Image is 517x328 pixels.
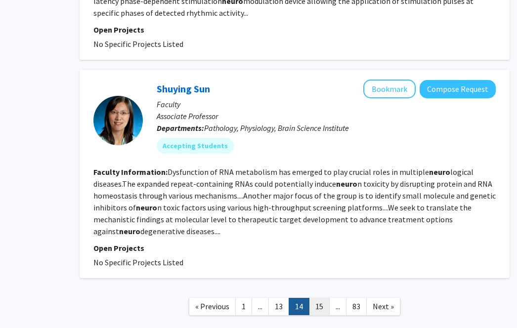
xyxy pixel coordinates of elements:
a: 14 [289,298,309,315]
a: Previous [189,298,236,315]
a: 1 [235,298,252,315]
b: neuro [336,179,357,189]
mat-chip: Accepting Students [157,138,234,154]
span: Next » [373,301,394,311]
button: Add Shuying Sun to Bookmarks [363,80,416,98]
a: 83 [346,298,367,315]
a: Next [366,298,400,315]
span: Pathology, Physiology, Brain Science Institute [204,123,349,133]
fg-read-more: Dysfunction of RNA metabolism has emerged to play crucial roles in multiple logical diseases.The ... [93,167,496,236]
a: 13 [268,298,289,315]
b: Departments: [157,123,204,133]
span: « Previous [195,301,229,311]
span: No Specific Projects Listed [93,257,183,267]
nav: Page navigation [80,288,510,328]
button: Compose Request to Shuying Sun [420,80,496,98]
b: neuro [136,203,157,212]
span: ... [336,301,340,311]
iframe: Chat [7,284,42,321]
a: 15 [309,298,330,315]
span: ... [258,301,262,311]
p: Open Projects [93,24,496,36]
p: Faculty [157,98,496,110]
p: Open Projects [93,242,496,254]
b: Faculty Information: [93,167,168,177]
b: neuro [429,167,450,177]
span: No Specific Projects Listed [93,39,183,49]
p: Associate Professor [157,110,496,122]
a: Shuying Sun [157,82,210,95]
b: neuro [119,226,140,236]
